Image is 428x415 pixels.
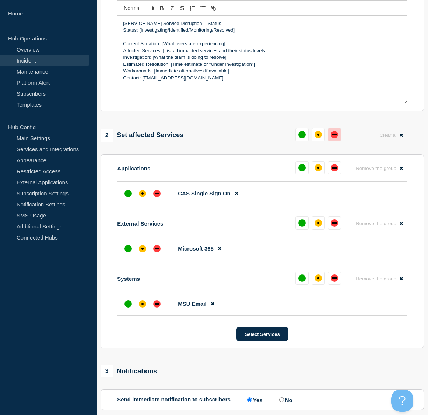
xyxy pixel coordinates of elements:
[167,4,177,13] button: Toggle italic text
[153,245,161,252] div: down
[124,245,132,252] div: up
[117,220,163,227] p: External Services
[198,4,208,13] button: Toggle bulleted list
[375,128,407,142] button: Clear all
[157,4,167,13] button: Toggle bold text
[123,40,401,47] p: Current Situation: [What users are experiencing]
[315,274,322,282] div: affected
[331,131,338,138] div: down
[177,4,187,13] button: Toggle strikethrough text
[295,272,309,285] button: up
[101,365,113,377] span: 3
[101,129,113,142] span: 2
[123,47,401,54] p: Affected Services: [List all impacted services and their status levels]
[123,75,401,81] p: Contact: [EMAIL_ADDRESS][DOMAIN_NAME]
[295,216,309,230] button: up
[328,216,341,230] button: down
[312,272,325,285] button: affected
[277,396,292,403] label: No
[208,4,218,13] button: Toggle link
[312,161,325,174] button: affected
[124,300,132,308] div: up
[117,276,140,282] p: Systems
[178,301,207,307] span: MSU Email
[123,61,401,68] p: Estimated Resolution: [Time estimate or "Under investigation"]
[117,165,150,171] p: Applications
[117,16,407,104] div: Message
[328,272,341,285] button: down
[153,300,161,308] div: down
[139,245,146,252] div: affected
[139,300,146,308] div: affected
[247,397,252,402] input: Yes
[391,390,413,412] iframe: Help Scout Beacon - Open
[187,4,198,13] button: Toggle ordered list
[312,216,325,230] button: affected
[351,216,407,231] button: Remove the group
[331,274,338,282] div: down
[123,54,401,61] p: Investigation: [What the team is doing to resolve]
[279,397,284,402] input: No
[298,219,306,227] div: up
[315,164,322,171] div: affected
[117,396,407,403] div: Send immediate notification to subscribers
[117,396,231,403] p: Send immediate notification to subscribers
[312,128,325,141] button: affected
[351,161,407,175] button: Remove the group
[236,327,288,341] button: Select Services
[315,219,322,227] div: affected
[328,128,341,141] button: down
[298,164,306,171] div: up
[124,190,132,197] div: up
[331,164,338,171] div: down
[178,190,231,196] span: CAS Single Sign On
[123,27,401,33] p: Status: [Investigating/Identified/Monitoring/Resolved]
[123,20,401,27] p: [SERVICE NAME] Service Disruption - [Status]
[351,272,407,286] button: Remove the group
[315,131,322,138] div: affected
[101,365,157,377] div: Notifications
[153,190,161,197] div: down
[298,131,306,138] div: up
[120,4,157,13] span: Font size
[356,166,396,171] span: Remove the group
[328,161,341,174] button: down
[245,396,263,403] label: Yes
[178,245,214,252] span: Microsoft 365
[356,221,396,226] span: Remove the group
[295,161,309,174] button: up
[298,274,306,282] div: up
[356,276,396,281] span: Remove the group
[123,68,401,74] p: Workarounds: [Immediate alternatives if available]
[295,128,309,141] button: up
[139,190,146,197] div: affected
[331,219,338,227] div: down
[101,129,183,142] div: Set affected Services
